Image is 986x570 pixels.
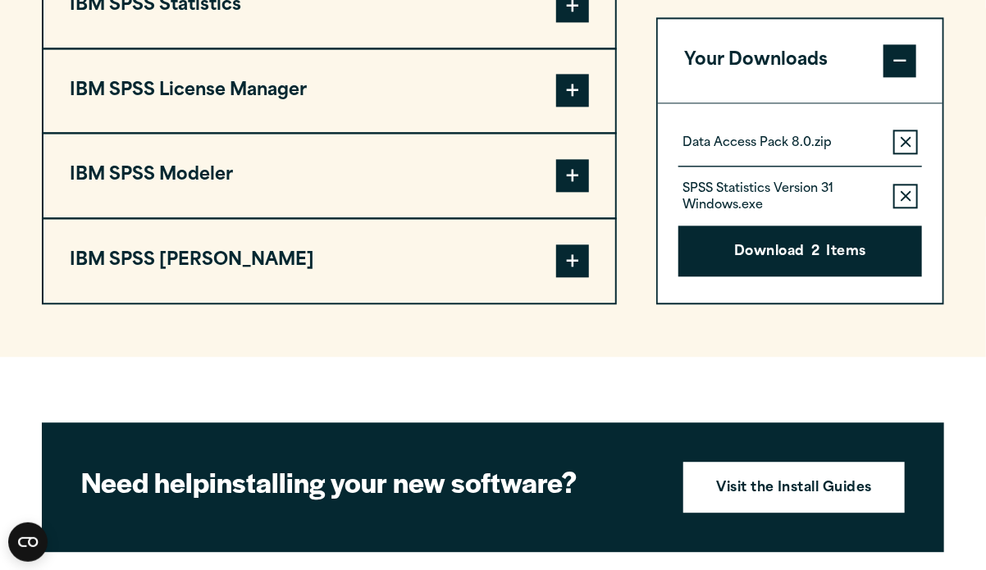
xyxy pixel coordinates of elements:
[683,462,905,513] a: Visit the Install Guides
[81,462,209,501] strong: Need help
[811,242,819,263] span: 2
[658,103,943,303] div: Your Downloads
[81,463,655,500] h2: installing your new software?
[43,49,615,133] button: IBM SPSS License Manager
[682,181,880,214] p: SPSS Statistics Version 31 Windows.exe
[658,19,943,103] button: Your Downloads
[716,478,872,499] strong: Visit the Install Guides
[8,522,48,562] button: Open CMP widget
[43,134,615,217] button: IBM SPSS Modeler
[43,219,615,303] button: IBM SPSS [PERSON_NAME]
[682,135,832,152] p: Data Access Pack 8.0.zip
[678,226,922,276] button: Download2Items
